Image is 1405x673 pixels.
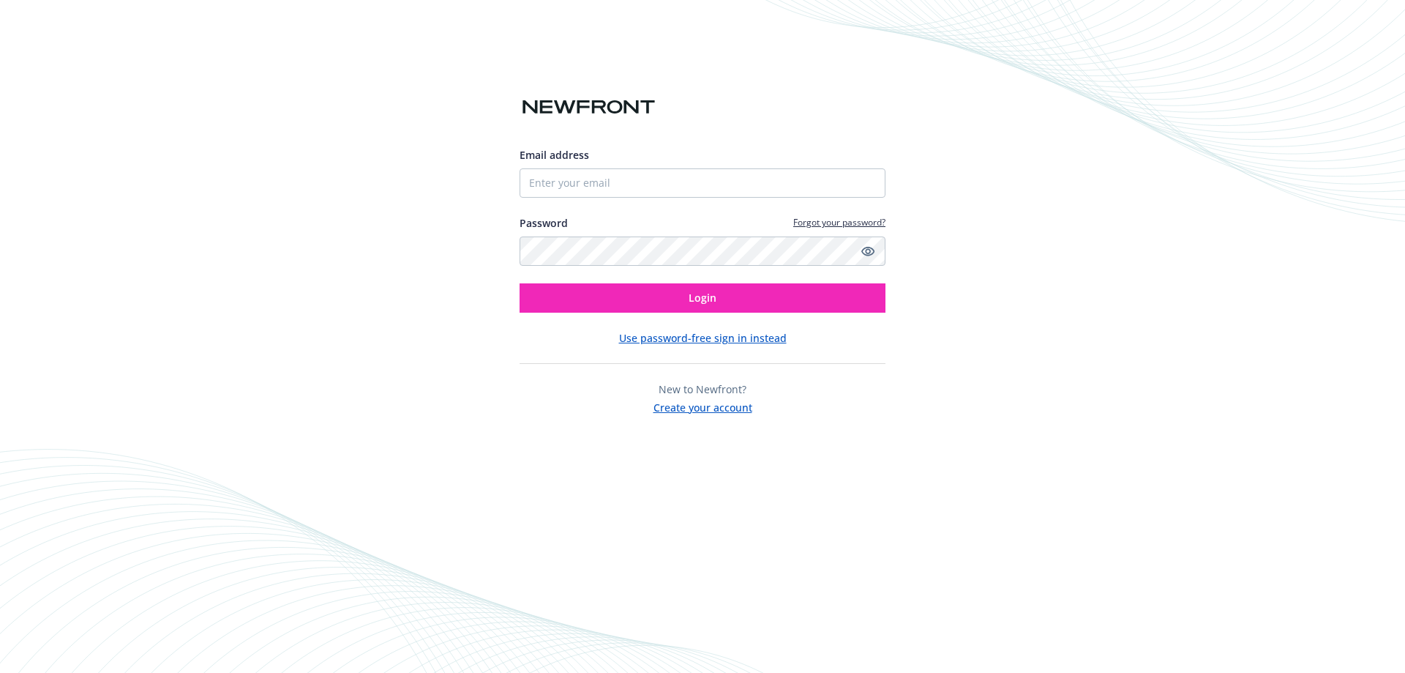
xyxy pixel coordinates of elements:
[520,237,885,266] input: Enter your password
[659,382,746,396] span: New to Newfront?
[520,283,885,313] button: Login
[520,94,658,120] img: Newfront logo
[793,216,885,228] a: Forgot your password?
[653,397,752,415] button: Create your account
[520,215,568,231] label: Password
[520,168,885,198] input: Enter your email
[859,242,877,260] a: Show password
[689,291,716,305] span: Login
[520,148,589,162] span: Email address
[619,330,787,346] button: Use password-free sign in instead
